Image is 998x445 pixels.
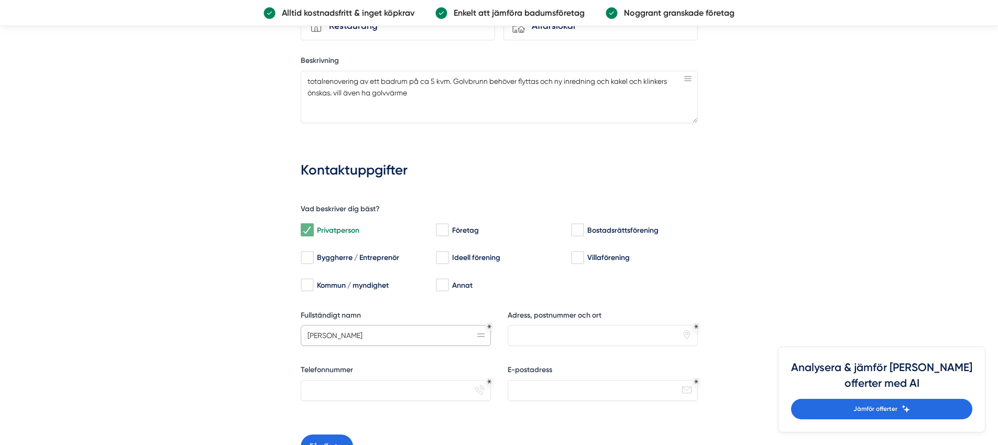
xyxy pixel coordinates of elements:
h4: Analysera & jämför [PERSON_NAME] offerter med AI [791,360,972,399]
div: Obligatoriskt [694,324,698,329]
p: Noggrant granskade företag [618,6,734,19]
h3: Kontaktuppgifter [301,157,698,186]
label: Telefonnummer [301,365,491,378]
h5: Vad beskriver dig bäst? [301,204,380,217]
label: E-postadress [508,365,698,378]
input: Annat [436,280,448,290]
div: Obligatoriskt [487,324,491,329]
input: Företag [436,225,448,235]
div: Obligatoriskt [694,379,698,384]
span: Jämför offerter [853,404,897,414]
input: Ideell förening [436,253,448,263]
p: Enkelt att jämföra badumsföretag [447,6,585,19]
div: Obligatoriskt [487,379,491,384]
a: Jämför offerter [791,399,972,419]
input: Villaförening [571,253,583,263]
p: Alltid kostnadsfritt & inget köpkrav [276,6,414,19]
label: Fullständigt namn [301,310,491,323]
input: Byggherre / Entreprenör [301,253,313,263]
input: Kommun / myndighet [301,280,313,290]
label: Adress, postnummer och ort [508,310,698,323]
input: Bostadsrättsförening [571,225,583,235]
label: Beskrivning [301,56,698,69]
input: Privatperson [301,225,313,235]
